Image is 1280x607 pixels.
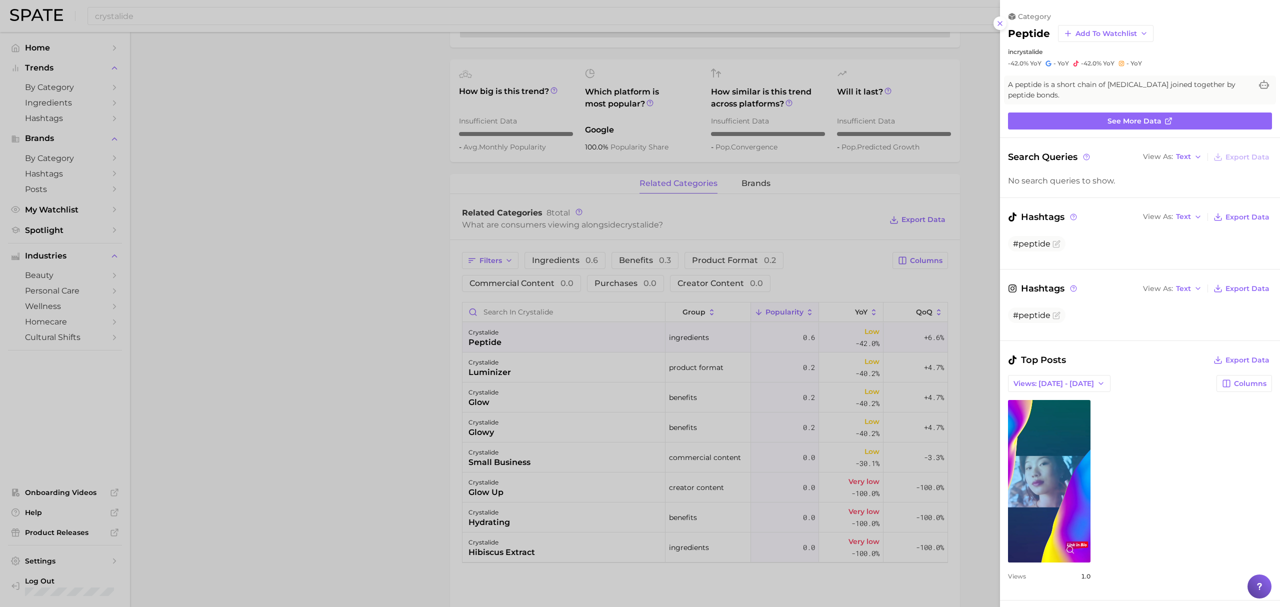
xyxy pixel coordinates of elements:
[1008,572,1026,580] span: Views
[1008,353,1066,367] span: Top Posts
[1126,59,1129,67] span: -
[1081,572,1090,580] span: 1.0
[1211,281,1272,295] button: Export Data
[1225,213,1269,221] span: Export Data
[1008,176,1272,185] div: No search queries to show.
[1030,59,1041,67] span: YoY
[1225,284,1269,293] span: Export Data
[1234,379,1266,388] span: Columns
[1081,59,1101,67] span: -42.0%
[1176,214,1191,219] span: Text
[1225,356,1269,364] span: Export Data
[1013,310,1050,320] span: #peptide
[1052,240,1060,248] button: Flag as miscategorized or irrelevant
[1008,59,1028,67] span: -42.0%
[1216,375,1272,392] button: Columns
[1008,48,1272,55] div: in
[1013,379,1094,388] span: Views: [DATE] - [DATE]
[1211,150,1272,164] button: Export Data
[1008,79,1252,100] span: A peptide is a short chain of [MEDICAL_DATA] joined together by peptide bonds.
[1052,311,1060,319] button: Flag as miscategorized or irrelevant
[1018,12,1051,21] span: category
[1140,282,1204,295] button: View AsText
[1225,153,1269,161] span: Export Data
[1013,48,1042,55] span: crystalide
[1008,112,1272,129] a: See more data
[1057,59,1069,67] span: YoY
[1008,210,1078,224] span: Hashtags
[1176,154,1191,159] span: Text
[1103,59,1114,67] span: YoY
[1211,353,1272,367] button: Export Data
[1075,29,1137,38] span: Add to Watchlist
[1008,150,1091,164] span: Search Queries
[1143,154,1173,159] span: View As
[1143,214,1173,219] span: View As
[1140,210,1204,223] button: View AsText
[1053,59,1056,67] span: -
[1130,59,1142,67] span: YoY
[1143,286,1173,291] span: View As
[1107,117,1161,125] span: See more data
[1058,25,1153,42] button: Add to Watchlist
[1013,239,1050,248] span: #peptide
[1176,286,1191,291] span: Text
[1008,281,1078,295] span: Hashtags
[1140,150,1204,163] button: View AsText
[1008,27,1050,39] h2: peptide
[1211,210,1272,224] button: Export Data
[1008,375,1110,392] button: Views: [DATE] - [DATE]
